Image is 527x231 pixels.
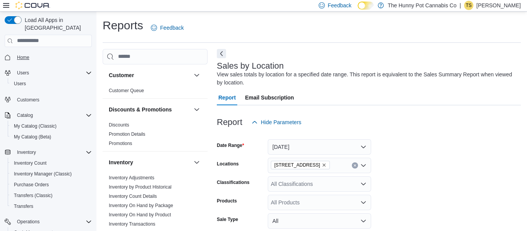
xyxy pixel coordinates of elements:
[14,111,92,120] span: Catalog
[2,216,95,227] button: Operations
[245,90,294,105] span: Email Subscription
[14,123,57,129] span: My Catalog (Classic)
[17,97,39,103] span: Customers
[109,106,172,113] h3: Discounts & Promotions
[109,202,173,209] span: Inventory On Hand by Package
[11,121,60,131] a: My Catalog (Classic)
[217,49,226,58] button: Next
[109,140,132,147] span: Promotions
[11,132,54,142] a: My Catalog (Beta)
[217,216,238,223] label: Sale Type
[14,203,33,209] span: Transfers
[14,81,26,87] span: Users
[11,180,92,189] span: Purchase Orders
[217,161,239,167] label: Locations
[8,121,95,132] button: My Catalog (Classic)
[274,161,320,169] span: [STREET_ADDRESS]
[217,198,237,204] label: Products
[148,20,187,35] a: Feedback
[2,110,95,121] button: Catalog
[14,148,92,157] span: Inventory
[218,90,236,105] span: Report
[17,219,40,225] span: Operations
[476,1,521,10] p: [PERSON_NAME]
[17,112,33,118] span: Catalog
[11,180,52,189] a: Purchase Orders
[109,175,154,180] a: Inventory Adjustments
[14,134,51,140] span: My Catalog (Beta)
[14,68,32,78] button: Users
[360,181,367,187] button: Open list of options
[11,202,92,211] span: Transfers
[109,88,144,93] a: Customer Queue
[8,201,95,212] button: Transfers
[2,52,95,63] button: Home
[360,199,367,206] button: Open list of options
[17,54,29,61] span: Home
[11,169,75,179] a: Inventory Manager (Classic)
[14,192,52,199] span: Transfers (Classic)
[192,71,201,80] button: Customer
[109,131,145,137] span: Promotion Details
[8,190,95,201] button: Transfers (Classic)
[109,122,129,128] a: Discounts
[217,118,242,127] h3: Report
[109,203,173,208] a: Inventory On Hand by Package
[14,95,42,105] a: Customers
[8,169,95,179] button: Inventory Manager (Classic)
[11,121,92,131] span: My Catalog (Classic)
[8,158,95,169] button: Inventory Count
[15,2,50,9] img: Cova
[11,169,92,179] span: Inventory Manager (Classic)
[14,94,92,104] span: Customers
[388,1,456,10] p: The Hunny Pot Cannabis Co
[217,61,284,71] h3: Sales by Location
[322,163,326,167] button: Remove 40 Centennial Pkwy from selection in this group
[14,52,92,62] span: Home
[109,194,157,199] a: Inventory Count Details
[217,179,250,185] label: Classifications
[217,71,517,87] div: View sales totals by location for a specified date range. This report is equivalent to the Sales ...
[109,132,145,137] a: Promotion Details
[14,53,32,62] a: Home
[268,213,371,229] button: All
[11,132,92,142] span: My Catalog (Beta)
[11,191,56,200] a: Transfers (Classic)
[14,182,49,188] span: Purchase Orders
[109,221,155,227] span: Inventory Transactions
[464,1,473,10] div: Tash Slothouber
[22,16,92,32] span: Load All Apps in [GEOGRAPHIC_DATA]
[8,132,95,142] button: My Catalog (Beta)
[14,217,92,226] span: Operations
[11,191,92,200] span: Transfers (Classic)
[109,212,171,218] span: Inventory On Hand by Product
[14,148,39,157] button: Inventory
[109,88,144,94] span: Customer Queue
[103,86,208,98] div: Customer
[109,106,191,113] button: Discounts & Promotions
[11,158,92,168] span: Inventory Count
[352,162,358,169] button: Clear input
[109,141,132,146] a: Promotions
[11,79,29,88] a: Users
[192,158,201,167] button: Inventory
[103,120,208,151] div: Discounts & Promotions
[17,70,29,76] span: Users
[2,67,95,78] button: Users
[459,1,461,10] p: |
[14,68,92,78] span: Users
[109,158,133,166] h3: Inventory
[11,79,92,88] span: Users
[11,202,36,211] a: Transfers
[217,142,244,148] label: Date Range
[261,118,301,126] span: Hide Parameters
[248,115,304,130] button: Hide Parameters
[109,71,191,79] button: Customer
[14,160,47,166] span: Inventory Count
[103,18,143,33] h1: Reports
[271,161,330,169] span: 40 Centennial Pkwy
[2,147,95,158] button: Inventory
[17,149,36,155] span: Inventory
